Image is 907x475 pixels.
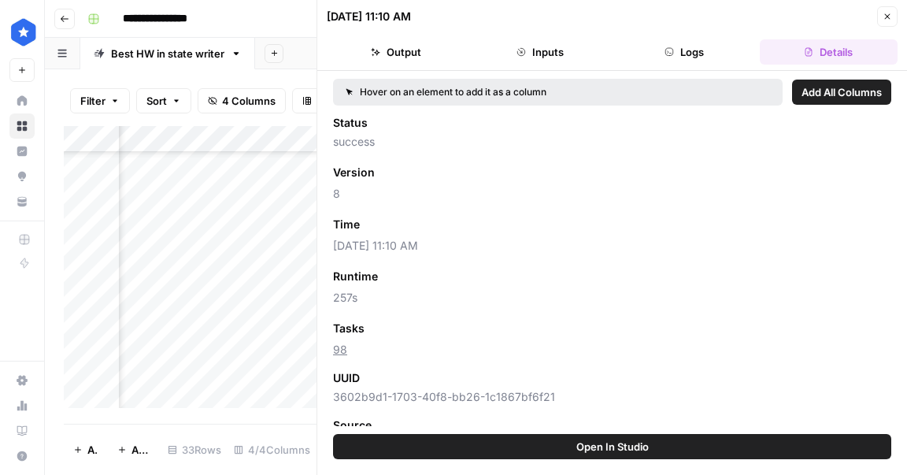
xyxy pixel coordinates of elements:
[136,88,191,113] button: Sort
[9,189,35,214] a: Your Data
[9,368,35,393] a: Settings
[146,93,167,109] span: Sort
[111,46,224,61] div: Best HW in state writer
[9,13,35,52] button: Workspace: ConsumerAffairs
[9,113,35,139] a: Browse
[108,437,161,462] button: Add 10 Rows
[9,164,35,189] a: Opportunities
[333,290,891,306] span: 257s
[333,417,372,433] span: Source
[131,442,152,458] span: Add 10 Rows
[9,418,35,443] a: Learning Hub
[222,93,276,109] span: 4 Columns
[198,88,286,113] button: 4 Columns
[333,434,891,459] button: Open In Studio
[760,39,898,65] button: Details
[64,437,108,462] button: Add Row
[9,139,35,164] a: Insights
[333,165,375,180] span: Version
[333,115,368,131] span: Status
[792,80,891,105] button: Add All Columns
[80,38,255,69] a: Best HW in state writer
[327,39,465,65] button: Output
[161,437,228,462] div: 33 Rows
[333,321,365,336] span: Tasks
[333,134,891,150] span: success
[228,437,317,462] div: 4/4 Columns
[801,84,882,100] span: Add All Columns
[333,186,891,202] span: 8
[333,269,378,284] span: Runtime
[616,39,753,65] button: Logs
[9,443,35,469] button: Help + Support
[327,9,411,24] div: [DATE] 11:10 AM
[80,93,106,109] span: Filter
[333,238,891,254] span: [DATE] 11:10 AM
[9,18,38,46] img: ConsumerAffairs Logo
[333,389,891,405] span: 3602b9d1-1703-40f8-bb26-1c1867bf6f21
[333,217,360,232] span: Time
[333,343,347,356] a: 98
[9,393,35,418] a: Usage
[471,39,609,65] button: Inputs
[576,439,649,455] span: Open In Studio
[346,85,658,99] div: Hover on an element to add it as a column
[70,88,130,113] button: Filter
[9,88,35,113] a: Home
[87,442,98,458] span: Add Row
[333,370,360,386] span: UUID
